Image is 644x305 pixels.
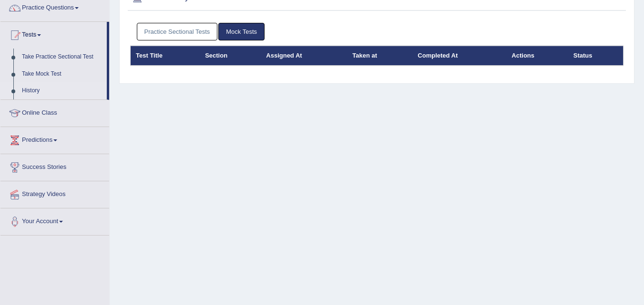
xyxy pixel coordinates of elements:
a: Tests [0,22,107,46]
a: History [18,82,107,99]
a: Strategy Videos [0,181,109,205]
a: Your Account [0,208,109,232]
th: Test Title [131,46,200,66]
a: Online Class [0,100,109,124]
a: Take Mock Test [18,66,107,83]
a: Practice Sectional Tests [137,23,218,40]
a: Predictions [0,127,109,151]
th: Taken at [347,46,412,66]
th: Actions [506,46,568,66]
th: Section [200,46,261,66]
th: Completed At [412,46,506,66]
a: Take Practice Sectional Test [18,49,107,66]
th: Assigned At [261,46,347,66]
th: Status [568,46,624,66]
a: Success Stories [0,154,109,178]
a: Mock Tests [218,23,265,40]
